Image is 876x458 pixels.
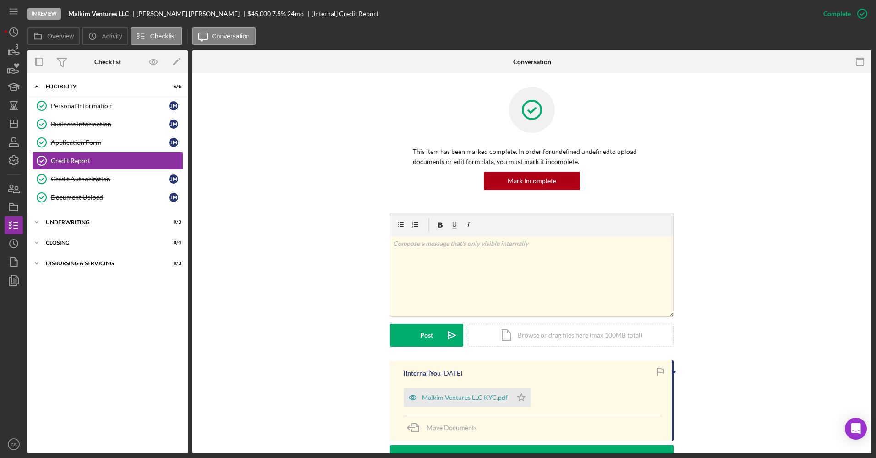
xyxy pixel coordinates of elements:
[287,10,304,17] div: 24 mo
[32,152,183,170] a: Credit Report
[169,174,178,184] div: J M
[46,240,158,245] div: Closing
[814,5,871,23] button: Complete
[5,435,23,453] button: CS
[390,324,463,347] button: Post
[420,324,433,347] div: Post
[32,170,183,188] a: Credit AuthorizationJM
[32,115,183,133] a: Business InformationJM
[102,33,122,40] label: Activity
[404,416,486,439] button: Move Documents
[169,193,178,202] div: J M
[51,157,183,164] div: Credit Report
[508,172,556,190] div: Mark Incomplete
[32,133,183,152] a: Application FormJM
[272,10,286,17] div: 7.5 %
[32,97,183,115] a: Personal InformationJM
[51,120,169,128] div: Business Information
[192,27,256,45] button: Conversation
[845,418,867,440] div: Open Intercom Messenger
[404,388,531,407] button: Malkim Ventures LLC KYC.pdf
[164,261,181,266] div: 0 / 3
[247,10,271,17] span: $45,000
[169,101,178,110] div: J M
[51,139,169,146] div: Application Form
[27,8,61,20] div: In Review
[164,219,181,225] div: 0 / 3
[164,240,181,245] div: 0 / 4
[823,5,851,23] div: Complete
[82,27,128,45] button: Activity
[413,147,651,167] p: This item has been marked complete. In order for undefined undefined to upload documents or edit ...
[11,442,16,447] text: CS
[32,188,183,207] a: Document UploadJM
[164,84,181,89] div: 6 / 6
[131,27,182,45] button: Checklist
[51,194,169,201] div: Document Upload
[422,394,508,401] div: Malkim Ventures LLC KYC.pdf
[513,58,551,65] div: Conversation
[94,58,121,65] div: Checklist
[169,120,178,129] div: J M
[404,370,441,377] div: [Internal] You
[68,10,129,17] b: Malkim Ventures LLC
[312,10,378,17] div: [Internal] Credit Report
[27,27,80,45] button: Overview
[484,172,580,190] button: Mark Incomplete
[427,424,477,431] span: Move Documents
[46,84,158,89] div: Eligibility
[51,175,169,183] div: Credit Authorization
[442,370,462,377] time: 2025-09-19 22:58
[46,261,158,266] div: Disbursing & Servicing
[47,33,74,40] label: Overview
[51,102,169,109] div: Personal Information
[212,33,250,40] label: Conversation
[169,138,178,147] div: J M
[137,10,247,17] div: [PERSON_NAME] [PERSON_NAME]
[46,219,158,225] div: Underwriting
[150,33,176,40] label: Checklist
